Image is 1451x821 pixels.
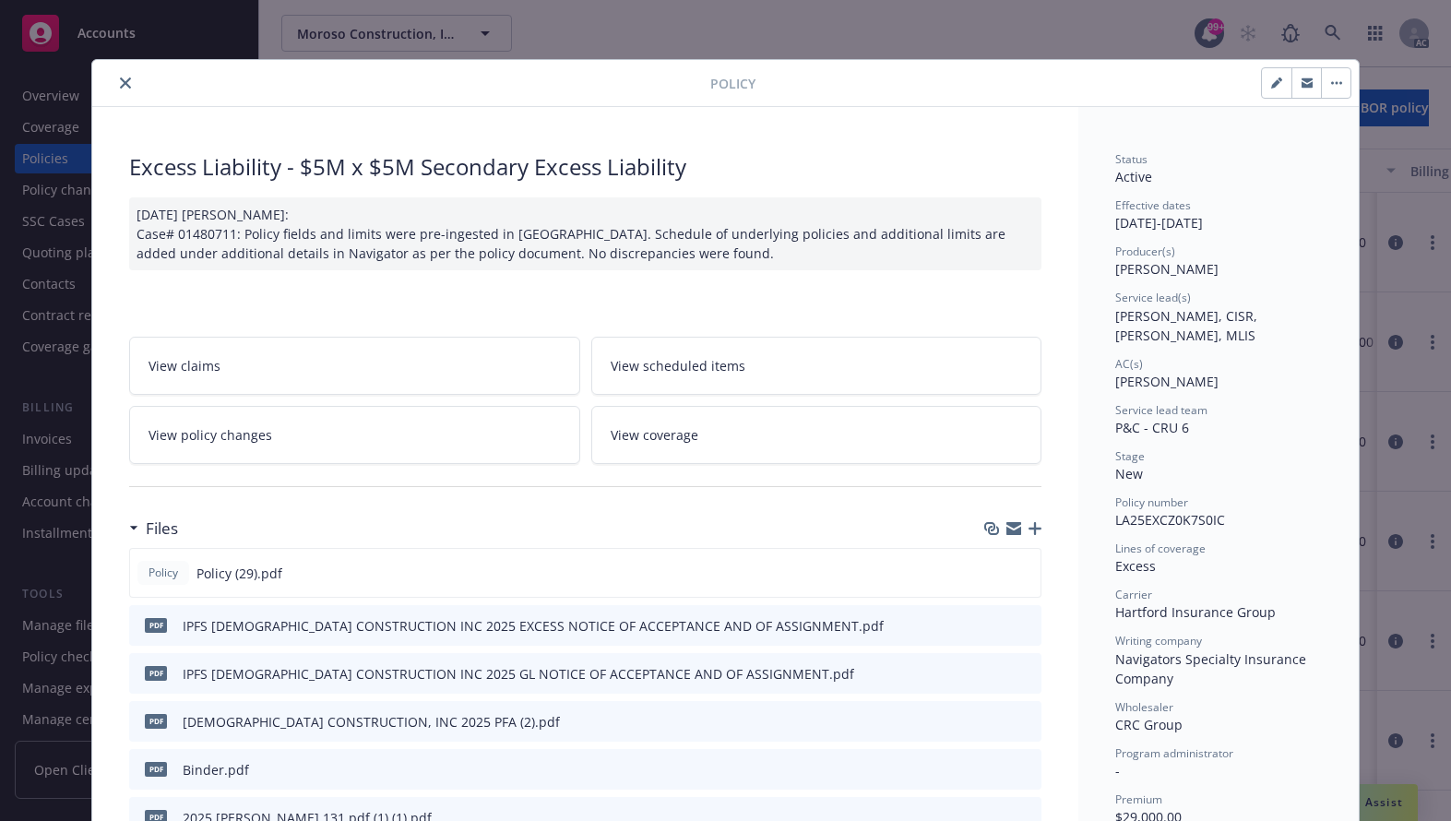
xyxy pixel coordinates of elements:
span: Effective dates [1115,197,1191,213]
div: [DATE] [PERSON_NAME]: Case# 01480711: Policy fields and limits were pre-ingested in [GEOGRAPHIC_D... [129,197,1041,270]
span: [PERSON_NAME] [1115,260,1219,278]
span: pdf [145,714,167,728]
span: New [1115,465,1143,482]
button: preview file [1017,664,1034,684]
a: View policy changes [129,406,580,464]
div: Excess [1115,556,1322,576]
span: Policy number [1115,494,1188,510]
div: [DATE] - [DATE] [1115,197,1322,232]
span: pdf [145,666,167,680]
span: LA25EXCZ0K7S0IC [1115,511,1225,529]
span: Hartford Insurance Group [1115,603,1276,621]
button: preview file [1017,564,1033,583]
button: preview file [1017,616,1034,636]
div: Excess Liability - $5M x $5M Secondary Excess Liability [129,151,1041,183]
span: Service lead team [1115,402,1207,418]
div: IPFS [DEMOGRAPHIC_DATA] CONSTRUCTION INC 2025 EXCESS NOTICE OF ACCEPTANCE AND OF ASSIGNMENT.pdf [183,616,884,636]
span: Policy [145,565,182,581]
span: AC(s) [1115,356,1143,372]
span: Writing company [1115,633,1202,648]
span: pdf [145,762,167,776]
span: Program administrator [1115,745,1233,761]
span: Wholesaler [1115,699,1173,715]
span: Policy [710,74,755,93]
span: Status [1115,151,1148,167]
button: preview file [1017,760,1034,779]
div: Binder.pdf [183,760,249,779]
button: preview file [1017,712,1034,732]
button: download file [988,760,1003,779]
div: IPFS [DEMOGRAPHIC_DATA] CONSTRUCTION INC 2025 GL NOTICE OF ACCEPTANCE AND OF ASSIGNMENT.pdf [183,664,854,684]
span: CRC Group [1115,716,1183,733]
h3: Files [146,517,178,541]
span: Service lead(s) [1115,290,1191,305]
span: View policy changes [149,425,272,445]
button: download file [988,616,1003,636]
span: Carrier [1115,587,1152,602]
span: View scheduled items [611,356,745,375]
span: Premium [1115,791,1162,807]
span: Stage [1115,448,1145,464]
button: download file [988,712,1003,732]
span: Active [1115,168,1152,185]
div: Files [129,517,178,541]
a: View claims [129,337,580,395]
span: Navigators Specialty Insurance Company [1115,650,1310,687]
button: download file [987,564,1002,583]
span: [PERSON_NAME] [1115,373,1219,390]
button: close [114,72,137,94]
span: [PERSON_NAME], CISR, [PERSON_NAME], MLIS [1115,307,1261,344]
button: download file [988,664,1003,684]
span: - [1115,762,1120,779]
span: View claims [149,356,220,375]
span: View coverage [611,425,698,445]
span: Producer(s) [1115,244,1175,259]
a: View scheduled items [591,337,1042,395]
div: [DEMOGRAPHIC_DATA] CONSTRUCTION, INC 2025 PFA (2).pdf [183,712,560,732]
span: Lines of coverage [1115,541,1206,556]
a: View coverage [591,406,1042,464]
span: P&C - CRU 6 [1115,419,1189,436]
span: Policy (29).pdf [196,564,282,583]
span: pdf [145,618,167,632]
